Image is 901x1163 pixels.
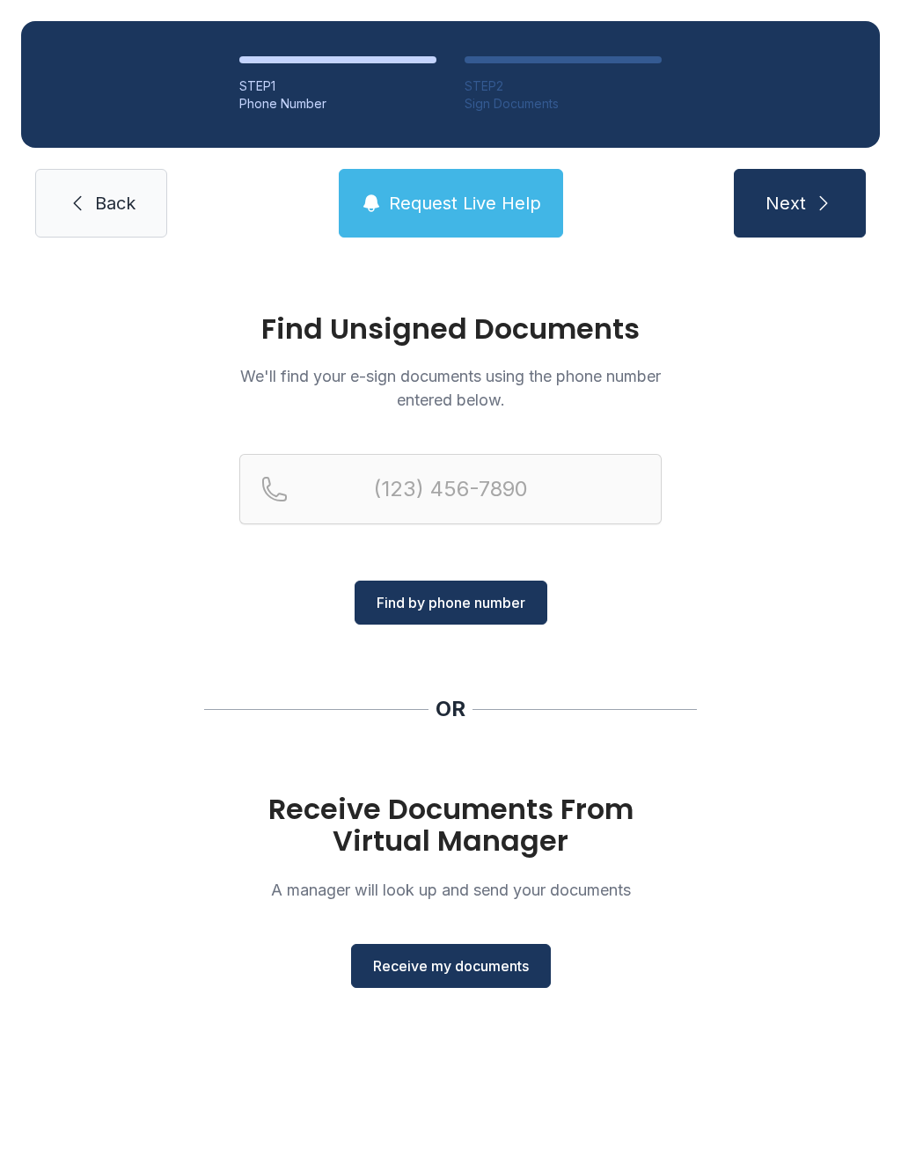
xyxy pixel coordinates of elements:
div: OR [436,695,465,723]
div: Sign Documents [465,95,662,113]
input: Reservation phone number [239,454,662,524]
span: Back [95,191,136,216]
span: Next [765,191,806,216]
h1: Receive Documents From Virtual Manager [239,794,662,857]
p: A manager will look up and send your documents [239,878,662,902]
h1: Find Unsigned Documents [239,315,662,343]
div: Phone Number [239,95,436,113]
span: Receive my documents [373,955,529,976]
div: STEP 1 [239,77,436,95]
p: We'll find your e-sign documents using the phone number entered below. [239,364,662,412]
span: Find by phone number [377,592,525,613]
span: Request Live Help [389,191,541,216]
div: STEP 2 [465,77,662,95]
